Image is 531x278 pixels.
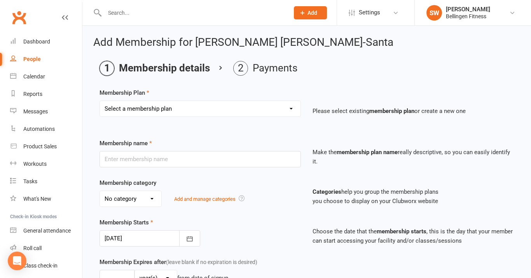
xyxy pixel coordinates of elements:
span: Settings [359,4,380,21]
div: Automations [23,126,55,132]
div: Calendar [23,73,45,80]
a: Roll call [10,240,82,257]
a: General attendance kiosk mode [10,222,82,240]
div: Roll call [23,245,42,251]
a: Add and manage categories [174,196,236,202]
div: Open Intercom Messenger [8,252,26,270]
div: People [23,56,41,62]
p: Make the really descriptive, so you can easily identify it. [313,148,514,166]
p: help you group the membership plans you choose to display on your Clubworx website [313,187,514,206]
a: What's New [10,190,82,208]
input: Enter membership name [100,151,301,167]
li: Payments [233,61,297,76]
div: What's New [23,196,51,202]
span: (leave blank if no expiration is desired) [166,259,257,265]
strong: Categories [313,188,341,195]
label: Membership category [100,178,156,188]
div: Messages [23,108,48,115]
strong: membership starts [377,228,426,235]
a: Tasks [10,173,82,190]
a: Messages [10,103,82,120]
p: Choose the date that the , this is the day that your member can start accessing your facility and... [313,227,514,245]
a: Class kiosk mode [10,257,82,275]
a: Product Sales [10,138,82,155]
a: Workouts [10,155,82,173]
div: Bellingen Fitness [446,13,490,20]
a: People [10,50,82,68]
div: Tasks [23,178,37,184]
div: SW [426,5,442,21]
h2: Add Membership for [PERSON_NAME] [PERSON_NAME]-Santa [93,36,520,49]
a: Dashboard [10,33,82,50]
div: Product Sales [23,143,57,149]
input: Search... [102,7,284,18]
a: Automations [10,120,82,138]
div: Workouts [23,161,47,167]
div: Dashboard [23,38,50,45]
div: [PERSON_NAME] [446,6,490,13]
label: Membership name [100,139,152,148]
div: Class check-in [23,262,58,269]
p: Please select existing or create a new one [313,106,514,116]
div: Reports [23,91,42,97]
a: Reports [10,85,82,103]
button: Add [294,6,327,19]
label: Membership Expires after [100,257,257,267]
strong: membership plan [369,108,414,115]
label: Membership Starts [100,218,153,227]
a: Clubworx [9,8,29,27]
span: Add [307,10,317,16]
li: Membership details [100,61,210,76]
a: Calendar [10,68,82,85]
strong: membership plan name [337,149,398,156]
div: General attendance [23,228,71,234]
label: Membership Plan [100,88,149,97]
